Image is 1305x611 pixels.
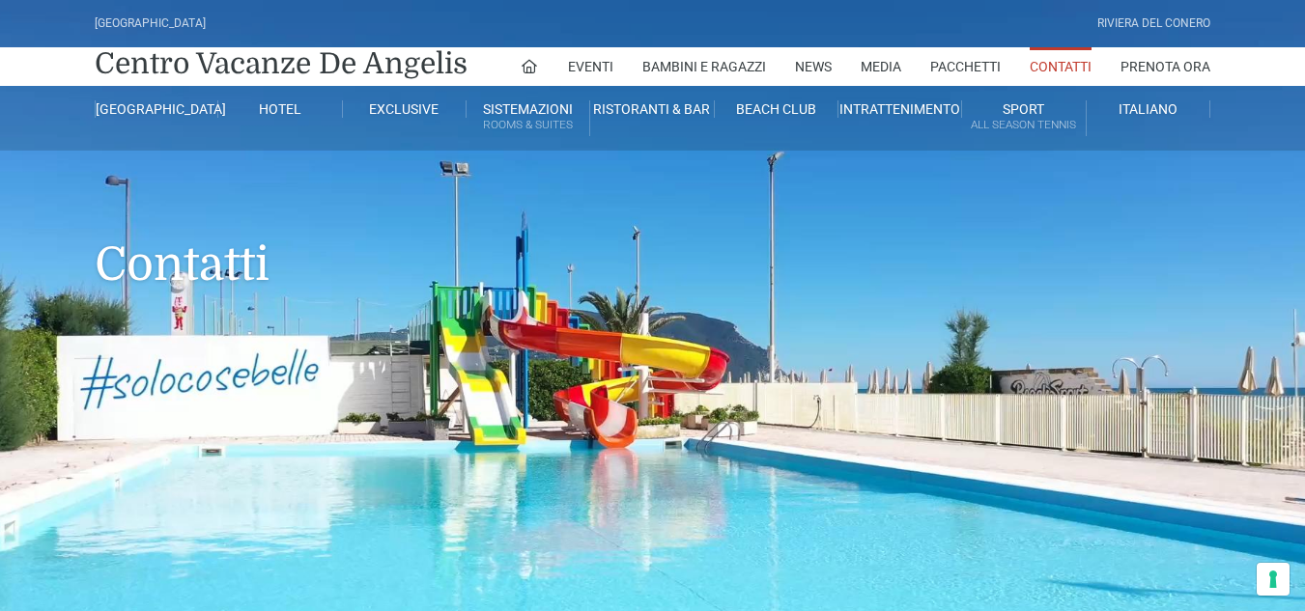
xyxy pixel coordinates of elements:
a: Pacchetti [930,47,1001,86]
small: Rooms & Suites [467,116,589,134]
a: Beach Club [715,100,838,118]
a: Contatti [1030,47,1092,86]
a: Media [861,47,901,86]
a: News [795,47,832,86]
a: Bambini e Ragazzi [642,47,766,86]
small: All Season Tennis [962,116,1085,134]
a: Intrattenimento [838,100,962,118]
a: Hotel [218,100,342,118]
div: Riviera Del Conero [1097,14,1210,33]
a: Eventi [568,47,613,86]
h1: Contatti [95,151,1210,320]
a: SistemazioniRooms & Suites [467,100,590,136]
a: Italiano [1087,100,1210,118]
a: Exclusive [343,100,467,118]
a: [GEOGRAPHIC_DATA] [95,100,218,118]
a: Ristoranti & Bar [590,100,714,118]
div: [GEOGRAPHIC_DATA] [95,14,206,33]
span: Italiano [1119,101,1177,117]
a: Centro Vacanze De Angelis [95,44,468,83]
button: Le tue preferenze relative al consenso per le tecnologie di tracciamento [1257,563,1290,596]
a: Prenota Ora [1121,47,1210,86]
a: SportAll Season Tennis [962,100,1086,136]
